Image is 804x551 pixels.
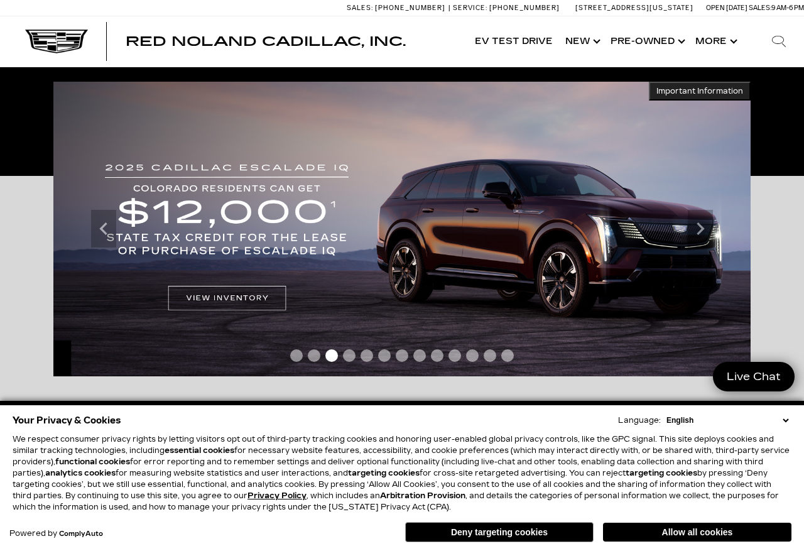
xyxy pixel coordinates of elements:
[126,35,406,48] a: Red Noland Cadillac, Inc.
[453,4,487,12] span: Service:
[405,522,594,542] button: Deny targeting cookies
[348,469,420,477] strong: targeting cookies
[347,4,373,12] span: Sales:
[325,349,338,362] span: Go to slide 3
[380,491,465,500] strong: Arbitration Provision
[59,530,103,538] a: ComplyAuto
[656,86,743,96] span: Important Information
[720,369,787,384] span: Live Chat
[343,349,356,362] span: Go to slide 4
[663,415,791,426] select: Language Select
[55,457,130,466] strong: functional cookies
[361,349,373,362] span: Go to slide 5
[466,349,479,362] span: Go to slide 11
[771,4,804,12] span: 9 AM-6 PM
[45,469,116,477] strong: analytics cookies
[626,469,697,477] strong: targeting cookies
[688,210,713,248] div: Next
[501,349,514,362] span: Go to slide 13
[126,34,406,49] span: Red Noland Cadillac, Inc.
[375,4,445,12] span: [PHONE_NUMBER]
[396,349,408,362] span: Go to slide 7
[448,349,461,362] span: Go to slide 10
[53,82,751,376] img: THE 2025 ESCALADE IQ IS ELIGIBLE FOR THE $3,500 COLORADO INNOVATIVE MOTOR VEHICLE TAX CREDIT
[413,349,426,362] span: Go to slide 8
[649,82,751,101] button: Important Information
[618,417,661,424] div: Language:
[431,349,443,362] span: Go to slide 9
[290,349,303,362] span: Go to slide 1
[13,412,121,429] span: Your Privacy & Cookies
[689,16,741,67] button: More
[247,491,307,500] u: Privacy Policy
[575,4,693,12] a: [STREET_ADDRESS][US_STATE]
[469,16,559,67] a: EV Test Drive
[559,16,604,67] a: New
[91,210,116,248] div: Previous
[13,434,791,513] p: We respect consumer privacy rights by letting visitors opt out of third-party tracking cookies an...
[749,4,771,12] span: Sales:
[713,362,795,391] a: Live Chat
[603,523,791,542] button: Allow all cookies
[754,16,804,67] div: Search
[9,530,103,538] div: Powered by
[347,4,448,11] a: Sales: [PHONE_NUMBER]
[489,4,560,12] span: [PHONE_NUMBER]
[378,349,391,362] span: Go to slide 6
[448,4,563,11] a: Service: [PHONE_NUMBER]
[604,16,689,67] a: Pre-Owned
[308,349,320,362] span: Go to slide 2
[165,446,234,455] strong: essential cookies
[706,4,747,12] span: Open [DATE]
[484,349,496,362] span: Go to slide 12
[25,30,88,53] img: Cadillac Dark Logo with Cadillac White Text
